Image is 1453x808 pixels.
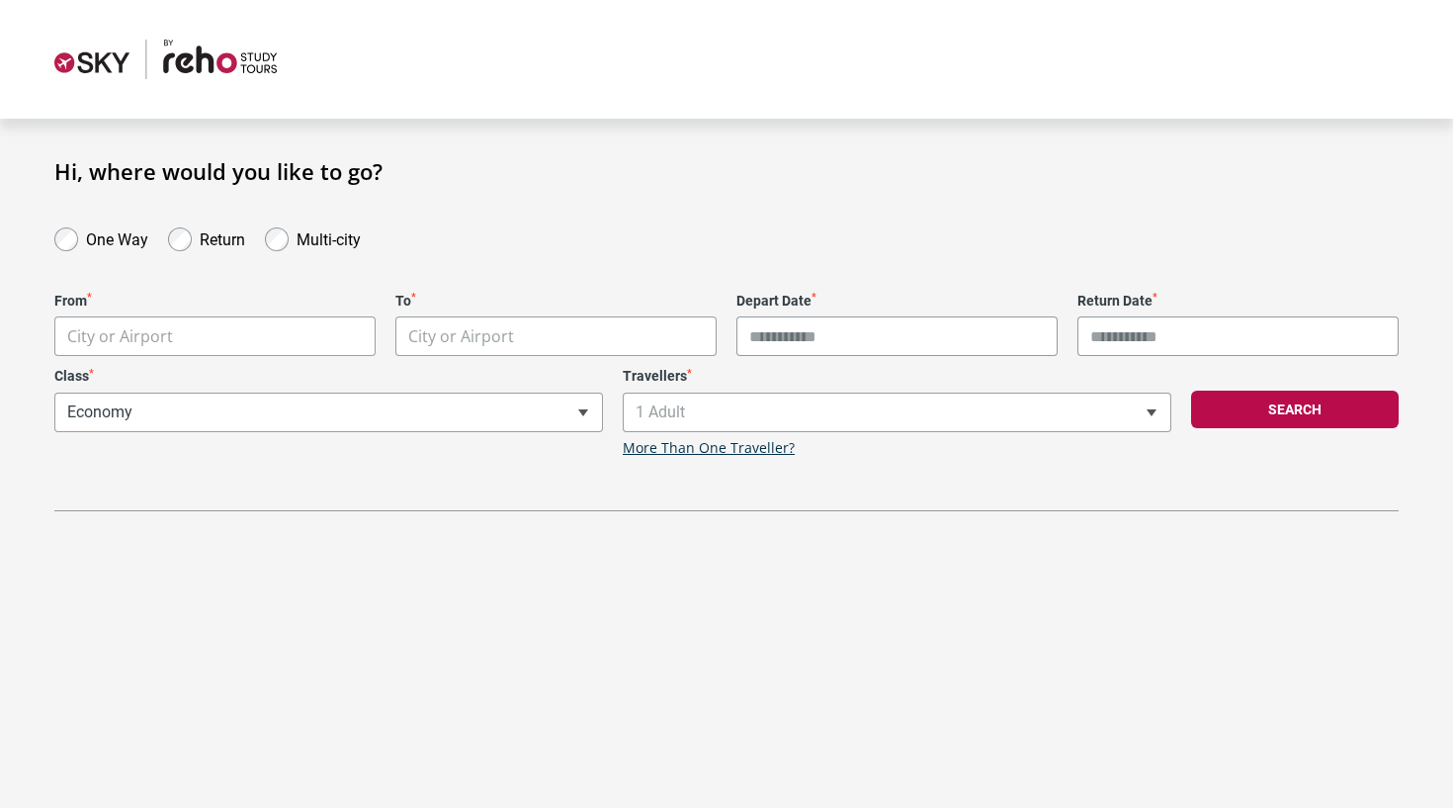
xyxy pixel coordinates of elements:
[54,368,603,385] label: Class
[55,394,602,431] span: Economy
[623,393,1171,432] span: 1 Adult
[54,293,376,310] label: From
[624,394,1170,431] span: 1 Adult
[67,325,173,347] span: City or Airport
[54,158,1399,184] h1: Hi, where would you like to go?
[623,440,795,457] a: More Than One Traveller?
[1191,391,1399,428] button: Search
[297,225,361,249] label: Multi-city
[736,293,1058,310] label: Depart Date
[395,293,717,310] label: To
[408,325,514,347] span: City or Airport
[86,225,148,249] label: One Way
[200,225,245,249] label: Return
[1077,293,1399,310] label: Return Date
[54,393,603,432] span: Economy
[54,316,376,356] span: City or Airport
[396,317,716,356] span: City or Airport
[395,316,717,356] span: City or Airport
[55,317,375,356] span: City or Airport
[623,368,1171,385] label: Travellers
